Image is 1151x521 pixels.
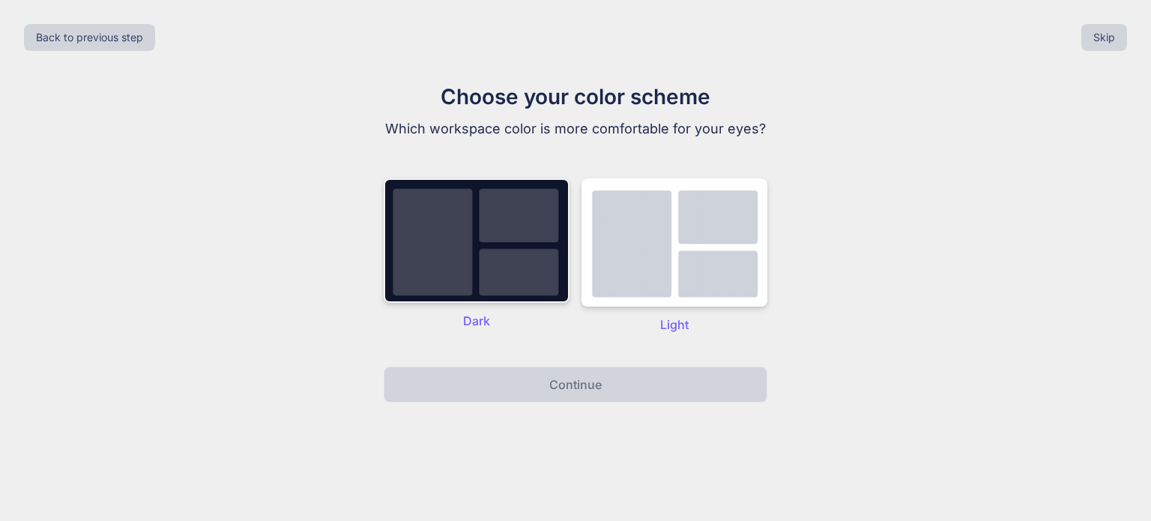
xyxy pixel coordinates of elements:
[581,316,767,334] p: Light
[384,367,767,403] button: Continue
[324,118,827,139] p: Which workspace color is more comfortable for your eyes?
[324,81,827,112] h1: Choose your color scheme
[24,24,155,51] button: Back to previous step
[384,312,570,330] p: Dark
[549,376,602,394] p: Continue
[1081,24,1127,51] button: Skip
[581,178,767,307] img: dark
[384,178,570,303] img: dark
